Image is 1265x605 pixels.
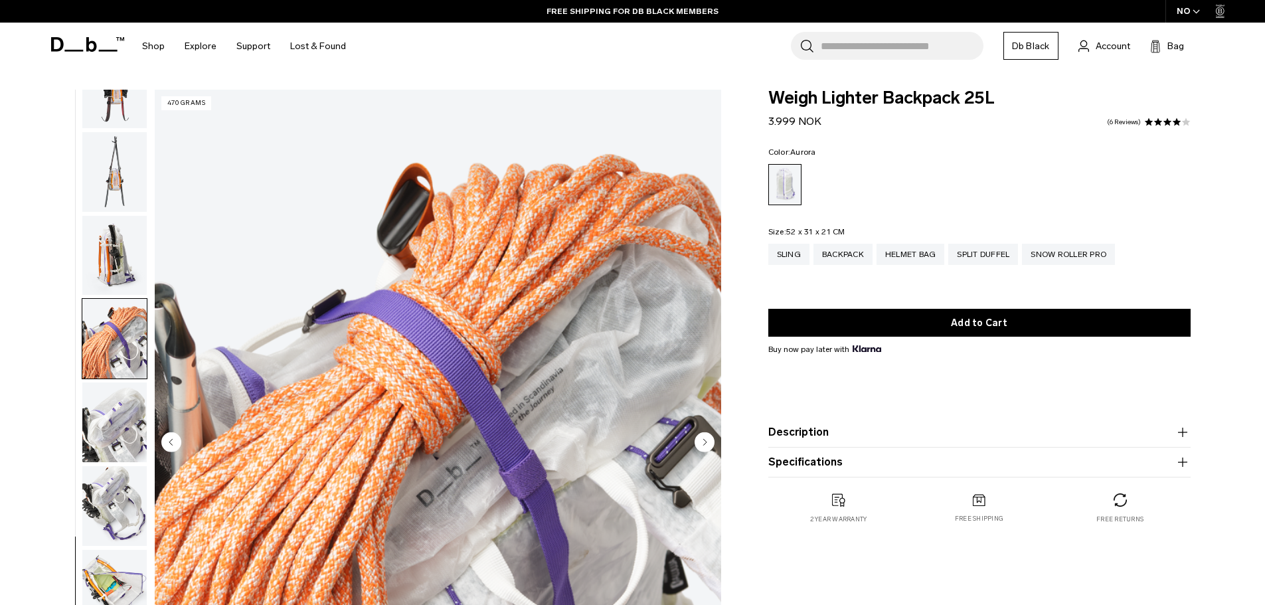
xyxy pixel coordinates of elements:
[768,148,816,156] legend: Color:
[768,244,809,265] a: Sling
[790,147,816,157] span: Aurora
[132,23,356,70] nav: Main Navigation
[768,424,1191,440] button: Description
[695,432,715,454] button: Next slide
[290,23,346,70] a: Lost & Found
[82,383,147,462] img: Weigh_Lighter_Backpack_25L_12.png
[1078,38,1130,54] a: Account
[768,90,1191,107] span: Weigh Lighter Backpack 25L
[82,299,147,379] img: Weigh_Lighter_Backpack_25L_11.png
[1167,39,1184,53] span: Bag
[82,466,147,546] img: Weigh_Lighter_Backpack_25L_13.png
[1096,39,1130,53] span: Account
[768,343,881,355] span: Buy now pay later with
[1107,119,1141,126] a: 6 reviews
[142,23,165,70] a: Shop
[82,216,147,296] img: Weigh_Lighter_Backpack_25L_10.png
[768,309,1191,337] button: Add to Cart
[768,164,801,205] a: Aurora
[82,466,147,547] button: Weigh_Lighter_Backpack_25L_13.png
[547,5,718,17] a: FREE SHIPPING FOR DB BLACK MEMBERS
[853,345,881,352] img: {"height" => 20, "alt" => "Klarna"}
[768,115,821,128] span: 3.999 NOK
[813,244,873,265] a: Backpack
[161,432,181,454] button: Previous slide
[810,515,867,524] p: 2 year warranty
[82,298,147,379] button: Weigh_Lighter_Backpack_25L_11.png
[768,228,845,236] legend: Size:
[877,244,945,265] a: Helmet Bag
[82,215,147,296] button: Weigh_Lighter_Backpack_25L_10.png
[948,244,1018,265] a: Split Duffel
[1022,244,1115,265] a: Snow Roller Pro
[1003,32,1058,60] a: Db Black
[161,96,212,110] p: 470 grams
[1096,515,1143,524] p: Free returns
[786,227,845,236] span: 52 x 31 x 21 CM
[82,131,147,213] button: Weigh_Lighter_Backpack_25L_9.png
[236,23,270,70] a: Support
[82,382,147,463] button: Weigh_Lighter_Backpack_25L_12.png
[82,132,147,212] img: Weigh_Lighter_Backpack_25L_9.png
[1150,38,1184,54] button: Bag
[768,454,1191,470] button: Specifications
[185,23,216,70] a: Explore
[955,514,1003,523] p: Free shipping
